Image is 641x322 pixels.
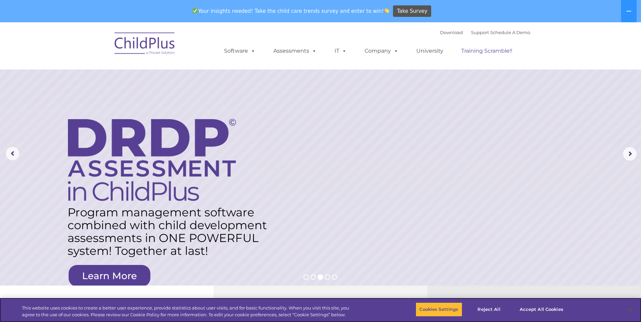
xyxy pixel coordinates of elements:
[217,44,262,58] a: Software
[393,5,431,17] a: Take Survey
[22,305,352,318] div: This website uses cookies to create a better user experience, provide statistics about user visit...
[440,30,530,35] font: |
[384,8,389,13] img: 👏
[410,44,450,58] a: University
[397,5,427,17] span: Take Survey
[68,206,273,257] rs-layer: Program management software combined with child development assessments in ONE POWERFUL system! T...
[490,30,530,35] a: Schedule A Demo
[440,30,463,35] a: Download
[454,44,519,58] a: Training Scramble!!
[94,45,115,50] span: Last name
[416,302,462,317] button: Cookies Settings
[111,28,179,61] img: ChildPlus by Procare Solutions
[193,8,198,13] img: ✅
[94,72,123,77] span: Phone number
[68,119,236,201] img: DRDP Assessment in ChildPlus
[471,30,489,35] a: Support
[623,302,638,317] button: Close
[328,44,353,58] a: IT
[69,265,150,287] a: Learn More
[516,302,567,317] button: Accept All Cookies
[267,44,323,58] a: Assessments
[358,44,405,58] a: Company
[468,302,510,317] button: Reject All
[190,4,392,18] span: Your insights needed! Take the child care trends survey and enter to win!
